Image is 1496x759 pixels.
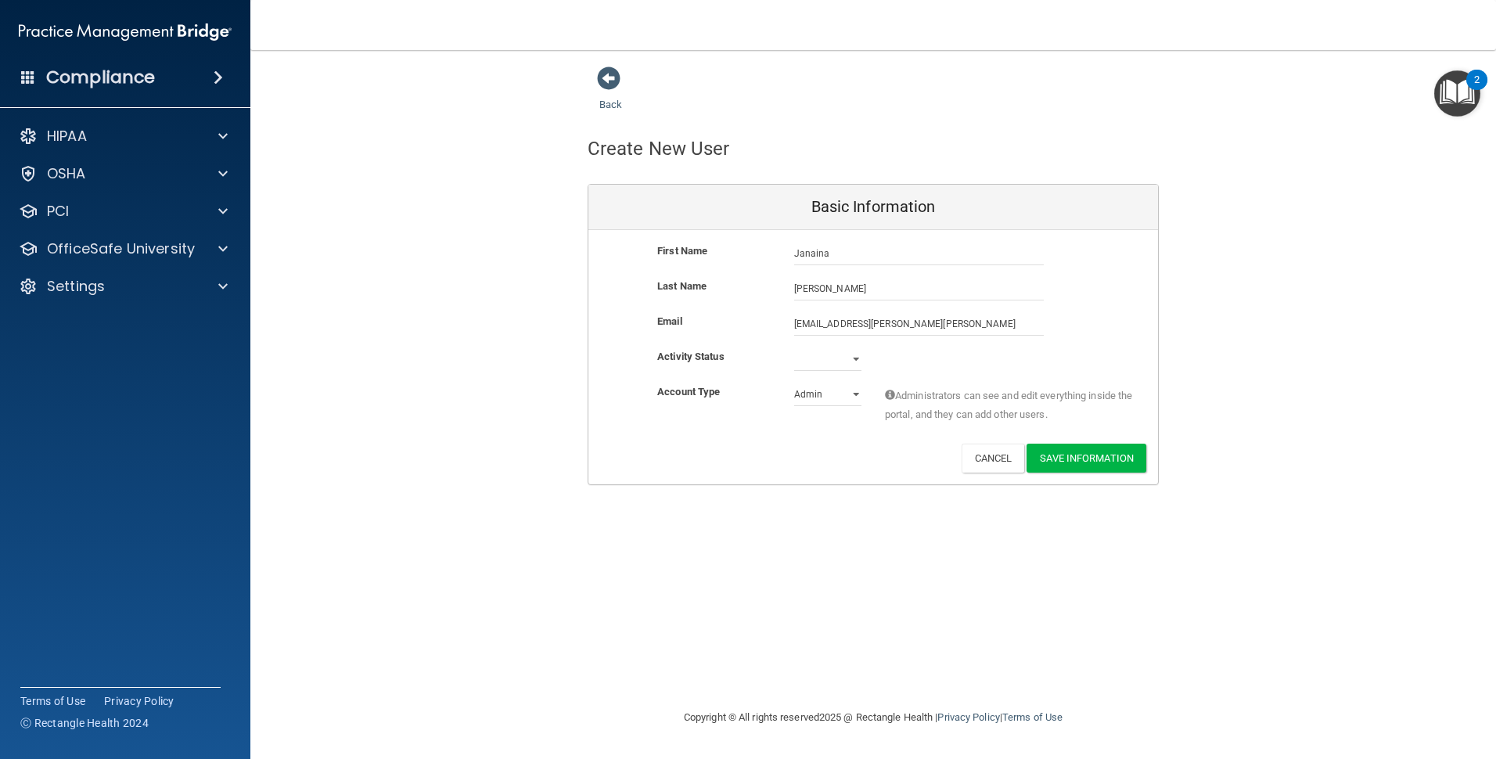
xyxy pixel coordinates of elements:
iframe: Drift Widget Chat Controller [1225,648,1477,710]
p: HIPAA [47,127,87,146]
b: Account Type [657,386,720,397]
a: Privacy Policy [937,711,999,723]
a: OSHA [19,164,228,183]
span: Ⓒ Rectangle Health 2024 [20,715,149,731]
a: Settings [19,277,228,296]
b: Activity Status [657,351,725,362]
p: OSHA [47,164,86,183]
span: Administrators can see and edit everything inside the portal, and they can add other users. [885,387,1135,424]
h4: Compliance [46,67,155,88]
div: Basic Information [588,185,1158,230]
a: HIPAA [19,127,228,146]
div: Copyright © All rights reserved 2025 @ Rectangle Health | | [588,692,1159,743]
a: Terms of Use [1002,711,1063,723]
button: Save Information [1027,444,1146,473]
h4: Create New User [588,138,730,159]
a: PCI [19,202,228,221]
b: Last Name [657,280,707,292]
a: OfficeSafe University [19,239,228,258]
b: First Name [657,245,707,257]
p: PCI [47,202,69,221]
a: Back [599,80,622,110]
p: Settings [47,277,105,296]
p: OfficeSafe University [47,239,195,258]
a: Terms of Use [20,693,85,709]
div: 2 [1474,80,1480,100]
button: Cancel [962,444,1025,473]
button: Open Resource Center, 2 new notifications [1434,70,1480,117]
b: Email [657,315,682,327]
img: PMB logo [19,16,232,48]
a: Privacy Policy [104,693,174,709]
